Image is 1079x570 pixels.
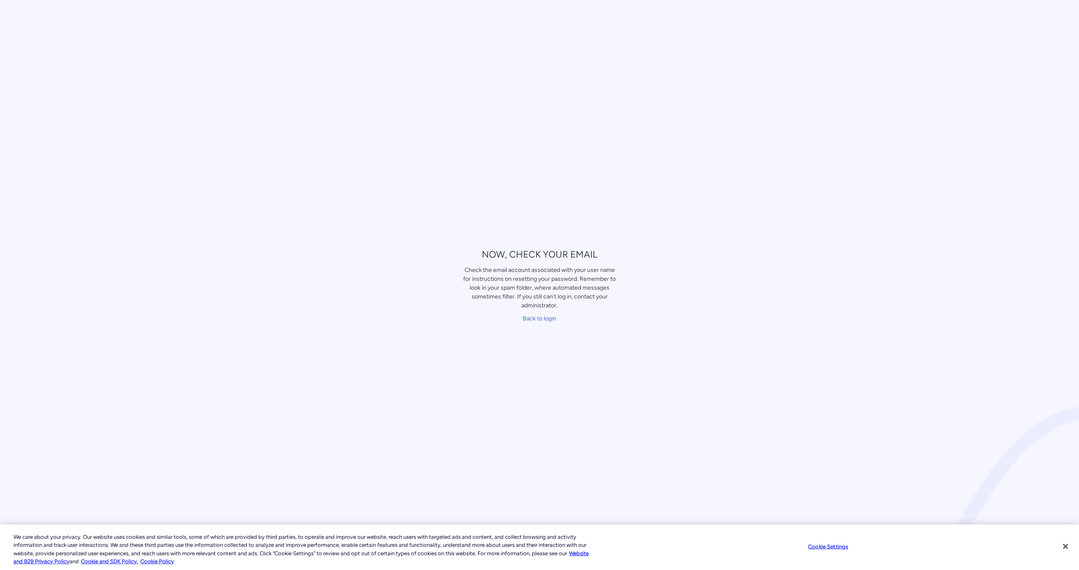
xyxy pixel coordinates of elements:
[81,558,138,565] a: Cookie and SDK Policy.
[140,558,174,565] a: Cookie Policy
[482,249,597,260] span: NOW, CHECK YOUR EMAIL
[802,538,854,555] button: Cookie Settings
[13,533,593,566] div: We care about your privacy. Our website uses cookies and similar tools, some of which are provide...
[523,315,556,322] a: Back to login
[1056,537,1075,556] button: Close
[462,266,617,310] div: Check the email account associated with your user name for instructions on resetting your passwor...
